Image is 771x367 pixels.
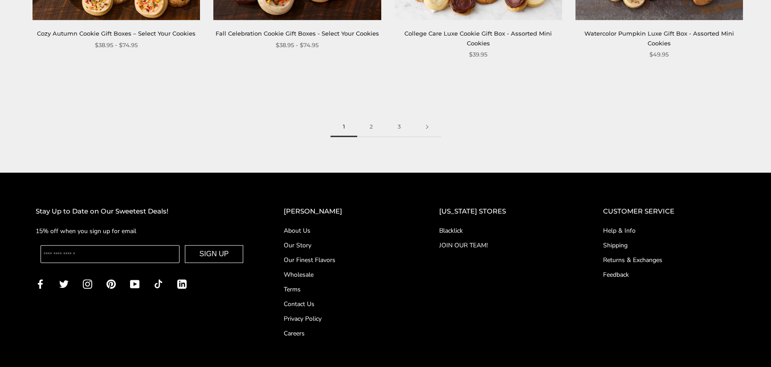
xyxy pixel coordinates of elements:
[154,278,163,289] a: TikTok
[439,241,567,250] a: JOIN OUR TEAM!
[603,206,735,217] h2: CUSTOMER SERVICE
[130,278,139,289] a: YouTube
[584,30,734,46] a: Watercolor Pumpkin Luxe Gift Box - Assorted Mini Cookies
[284,270,404,279] a: Wholesale
[284,314,404,323] a: Privacy Policy
[603,226,735,235] a: Help & Info
[37,30,196,37] a: Cozy Autumn Cookie Gift Boxes – Select Your Cookies
[216,30,379,37] a: Fall Celebration Cookie Gift Boxes - Select Your Cookies
[469,50,487,59] span: $39.95
[36,278,45,289] a: Facebook
[284,329,404,338] a: Careers
[439,226,567,235] a: Blacklick
[59,278,69,289] a: Twitter
[603,241,735,250] a: Shipping
[385,117,413,137] a: 3
[404,30,552,46] a: College Care Luxe Cookie Gift Box - Assorted Mini Cookies
[106,278,116,289] a: Pinterest
[276,40,318,50] span: $38.95 - $74.95
[284,206,404,217] h2: [PERSON_NAME]
[41,245,179,263] input: Enter your email
[439,206,567,217] h2: [US_STATE] STORES
[284,255,404,265] a: Our Finest Flavors
[177,278,187,289] a: LinkedIn
[413,117,441,137] a: Next page
[36,226,248,236] p: 15% off when you sign up for email
[357,117,385,137] a: 2
[649,50,669,59] span: $49.95
[185,245,244,263] button: SIGN UP
[83,278,92,289] a: Instagram
[603,270,735,279] a: Feedback
[330,117,357,137] span: 1
[603,255,735,265] a: Returns & Exchanges
[284,285,404,294] a: Terms
[284,299,404,309] a: Contact Us
[95,40,138,50] span: $38.95 - $74.95
[284,226,404,235] a: About Us
[284,241,404,250] a: Our Story
[36,206,248,217] h2: Stay Up to Date on Our Sweetest Deals!
[7,333,92,360] iframe: Sign Up via Text for Offers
